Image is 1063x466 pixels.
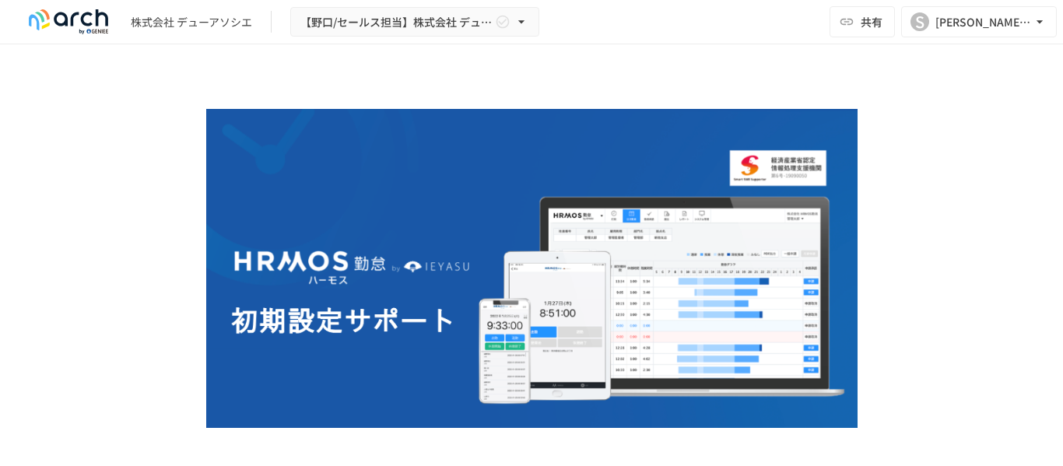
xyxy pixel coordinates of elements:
div: [PERSON_NAME][EMAIL_ADDRESS][DOMAIN_NAME] [935,12,1032,32]
button: 共有 [830,6,895,37]
img: logo-default@2x-9cf2c760.svg [19,9,118,34]
span: 共有 [861,13,882,30]
span: 【野口/セールス担当】株式会社 デューアソシエ様_初期設定サポート [300,12,492,32]
img: GdztLVQAPnGLORo409ZpmnRQckwtTrMz8aHIKJZF2AQ [206,109,858,428]
div: S [910,12,929,31]
div: 株式会社 デューアソシエ [131,14,252,30]
button: 【野口/セールス担当】株式会社 デューアソシエ様_初期設定サポート [290,7,539,37]
button: S[PERSON_NAME][EMAIL_ADDRESS][DOMAIN_NAME] [901,6,1057,37]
